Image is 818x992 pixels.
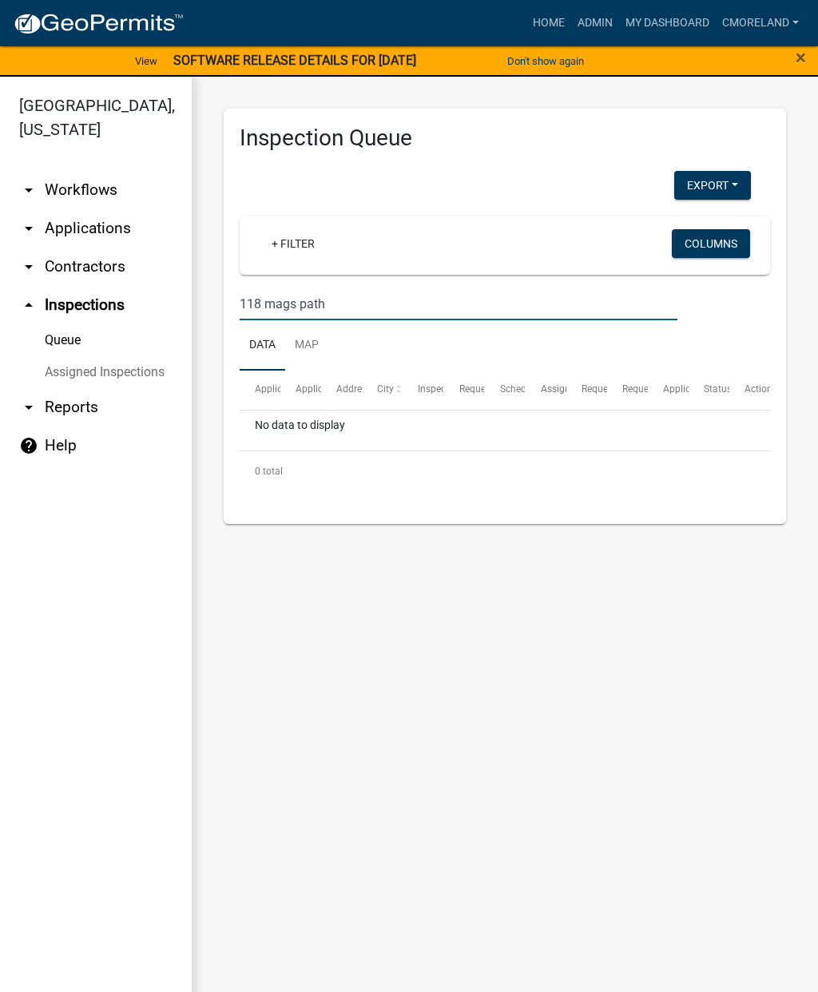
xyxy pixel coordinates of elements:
datatable-header-cell: Requested Date [443,371,484,409]
a: My Dashboard [619,8,716,38]
span: Application [255,383,304,395]
datatable-header-cell: Application Type [280,371,321,409]
span: Application Type [296,383,368,395]
i: arrow_drop_down [19,181,38,200]
i: arrow_drop_down [19,219,38,238]
i: arrow_drop_down [19,257,38,276]
span: Inspection Type [418,383,486,395]
span: Scheduled Time [500,383,569,395]
span: Assigned Inspector [541,383,623,395]
a: Admin [571,8,619,38]
a: Data [240,320,285,371]
h3: Inspection Queue [240,125,770,152]
span: City [377,383,394,395]
datatable-header-cell: Status [689,371,729,409]
datatable-header-cell: Inspection Type [403,371,443,409]
span: Requestor Name [582,383,653,395]
button: Close [796,48,806,67]
datatable-header-cell: Requestor Phone [607,371,648,409]
i: arrow_drop_down [19,398,38,417]
datatable-header-cell: Requestor Name [566,371,607,409]
datatable-header-cell: Address [321,371,362,409]
span: Requested Date [459,383,526,395]
a: cmoreland [716,8,805,38]
datatable-header-cell: City [362,371,403,409]
div: 0 total [240,451,770,491]
span: Status [704,383,732,395]
a: + Filter [259,229,328,258]
span: × [796,46,806,69]
span: Address [336,383,371,395]
button: Export [674,171,751,200]
a: Home [526,8,571,38]
datatable-header-cell: Actions [729,371,770,409]
span: Application Description [663,383,764,395]
datatable-header-cell: Assigned Inspector [525,371,566,409]
button: Columns [672,229,750,258]
a: View [129,48,164,74]
i: arrow_drop_up [19,296,38,315]
span: Requestor Phone [622,383,696,395]
datatable-header-cell: Application Description [648,371,689,409]
datatable-header-cell: Scheduled Time [484,371,525,409]
datatable-header-cell: Application [240,371,280,409]
span: Actions [745,383,777,395]
button: Don't show again [501,48,590,74]
div: No data to display [240,411,770,450]
i: help [19,436,38,455]
a: Map [285,320,328,371]
strong: SOFTWARE RELEASE DETAILS FOR [DATE] [173,53,416,68]
input: Search for inspections [240,288,677,320]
